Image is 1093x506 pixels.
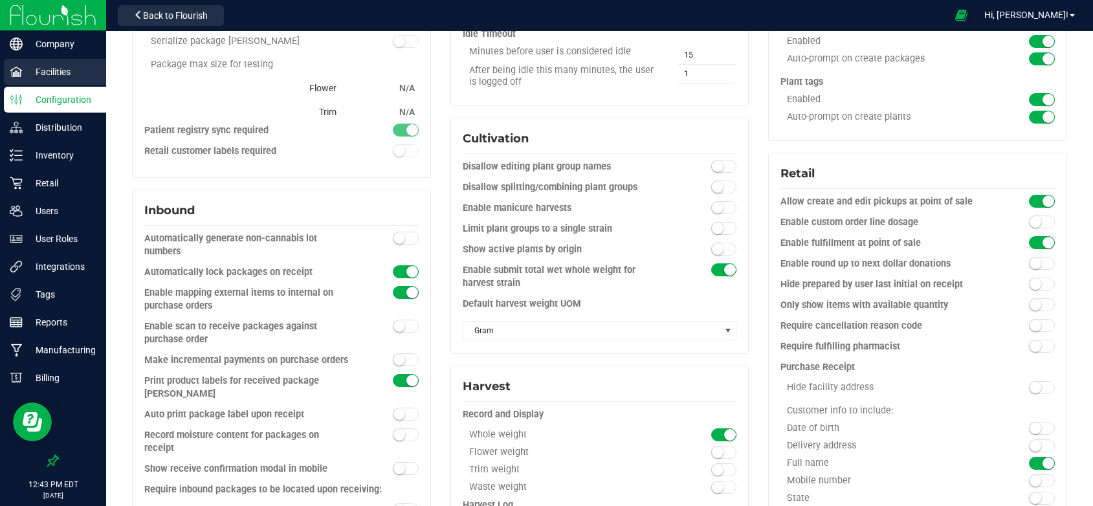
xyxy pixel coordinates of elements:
[23,314,100,330] p: Reports
[463,322,720,340] span: Gram
[780,71,1055,94] div: Plant tags
[780,278,986,291] div: Hide prepared by user last initial on receipt
[450,325,749,335] configuration-section-card: Cultivation
[463,264,668,290] div: Enable submit total wet whole weight for harvest strain
[10,149,23,162] inline-svg: Inventory
[678,65,736,83] input: 1
[10,65,23,78] inline-svg: Facilities
[463,223,668,236] div: Limit plant groups to a single strain
[144,124,350,137] div: Patient registry sync required
[10,316,23,329] inline-svg: Reports
[13,402,52,441] iframe: Resource center
[463,23,737,46] div: Idle Timeout
[144,287,350,313] div: Enable mapping external items to internal on purchase orders
[780,361,1055,374] div: Purchase Receipt
[144,266,350,279] div: Automatically lock packages on receipt
[463,298,737,311] div: Default harvest weight UOM
[23,370,100,386] p: Billing
[144,100,337,124] div: Trim
[10,38,23,50] inline-svg: Company
[47,454,60,467] label: Pin the sidebar to full width on large screens
[780,440,986,452] div: Delivery address
[6,479,100,490] p: 12:43 PM EDT
[463,481,668,493] div: Waste weight
[780,320,986,333] div: Require cancellation reason code
[463,181,668,194] div: Disallow splitting/combining plant groups
[463,446,668,458] div: Flower weight
[463,130,737,148] div: Cultivation
[780,237,986,250] div: Enable fulfillment at point of sale
[780,111,986,123] div: Auto-prompt on create plants
[144,53,419,76] div: Package max size for testing
[23,120,100,135] p: Distribution
[780,53,986,65] div: Auto-prompt on create packages
[678,46,736,64] input: 15
[780,299,986,312] div: Only show items with available quantity
[144,408,350,421] div: Auto print package label upon receipt
[144,232,350,258] div: Automatically generate non-cannabis lot numbers
[10,260,23,273] inline-svg: Integrations
[780,195,986,208] div: Allow create and edit pickups at point of sale
[144,145,350,158] div: Retail customer labels required
[23,231,100,247] p: User Roles
[780,340,986,353] div: Require fulfilling pharmacist
[144,463,350,476] div: Show receive confirmation modal in mobile
[143,10,208,21] span: Back to Flourish
[23,287,100,302] p: Tags
[463,243,668,256] div: Show active plants by origin
[780,94,986,105] div: Enabled
[23,175,100,191] p: Retail
[6,490,100,500] p: [DATE]
[463,464,668,476] div: Trim weight
[780,423,986,434] div: Date of birth
[463,408,737,421] div: Record and Display
[780,216,986,229] div: Enable custom order line dosage
[23,342,100,358] p: Manufacturing
[10,288,23,301] inline-svg: Tags
[144,202,419,219] div: Inbound
[780,399,1055,423] div: Customer info to include:
[947,3,976,28] span: Open Ecommerce Menu
[780,258,986,270] div: Enable round up to next dollar donations
[23,148,100,163] p: Inventory
[463,429,668,441] div: Whole weight
[23,259,100,274] p: Integrations
[780,457,986,469] div: Full name
[10,232,23,245] inline-svg: User Roles
[463,160,668,173] div: Disallow editing plant group names
[23,92,100,107] p: Configuration
[780,475,986,487] div: Mobile number
[780,36,986,47] div: Enabled
[10,344,23,357] inline-svg: Manufacturing
[23,203,100,219] p: Users
[144,354,350,367] div: Make incremental payments on purchase orders
[395,100,415,124] div: N/A
[144,483,419,496] div: Require inbound packages to be located upon receiving:
[144,320,350,346] div: Enable scan to receive packages against purchase order
[23,64,100,80] p: Facilities
[10,177,23,190] inline-svg: Retail
[10,371,23,384] inline-svg: Billing
[463,202,668,215] div: Enable manicure harvests
[395,76,415,100] div: N/A
[463,46,668,58] div: Minutes before user is considered idle
[10,204,23,217] inline-svg: Users
[118,5,224,26] button: Back to Flourish
[984,10,1068,20] span: Hi, [PERSON_NAME]!
[768,363,1067,372] configuration-section-card: Retail
[780,165,1055,182] div: Retail
[144,429,350,455] div: Record moisture content for packages on receipt
[780,492,986,504] div: State
[144,36,350,47] div: Serialize package [PERSON_NAME]
[10,93,23,106] inline-svg: Configuration
[144,375,350,401] div: Print product labels for received package [PERSON_NAME]
[10,121,23,134] inline-svg: Distribution
[144,76,337,100] div: Flower
[780,382,986,393] div: Hide facility address
[23,36,100,52] p: Company
[463,378,737,395] div: Harvest
[463,65,668,88] div: After being idle this many minutes, the user is logged off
